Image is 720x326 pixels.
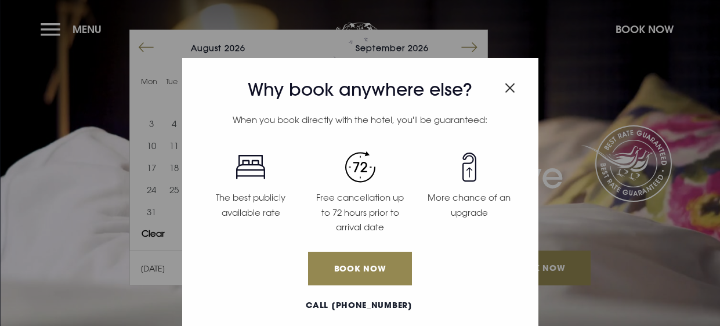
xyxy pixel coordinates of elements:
button: Close modal [505,77,515,95]
p: The best publicly available rate [203,190,298,220]
p: When you book directly with the hotel, you'll be guaranteed: [196,113,523,128]
p: More chance of an upgrade [422,190,517,220]
a: Book Now [308,252,411,285]
a: Call [PHONE_NUMBER] [196,299,522,311]
p: Free cancellation up to 72 hours prior to arrival date [312,190,407,235]
h3: Why book anywhere else? [196,79,523,100]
